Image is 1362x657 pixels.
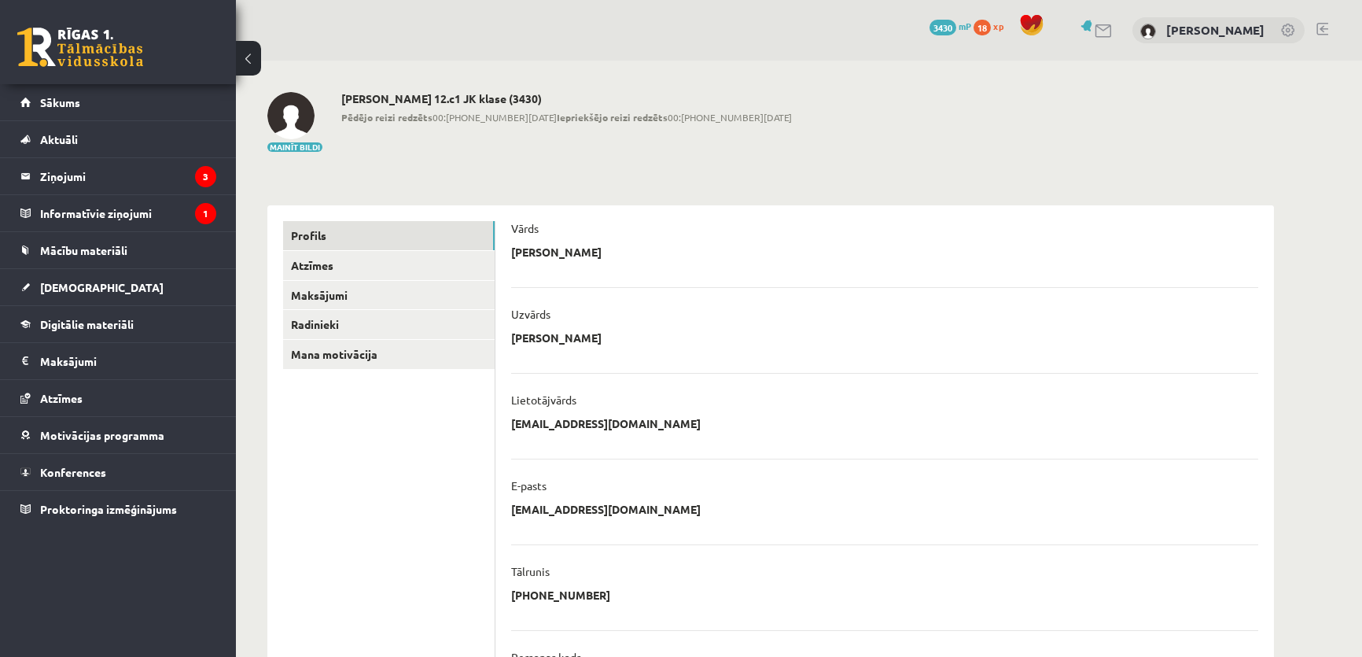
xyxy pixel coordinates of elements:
[40,195,216,231] legend: Informatīvie ziņojumi
[20,491,216,527] a: Proktoringa izmēģinājums
[511,330,602,345] p: [PERSON_NAME]
[20,417,216,453] a: Motivācijas programma
[40,428,164,442] span: Motivācijas programma
[20,380,216,416] a: Atzīmes
[993,20,1003,32] span: xp
[341,111,433,124] b: Pēdējo reizi redzēts
[40,343,216,379] legend: Maksājumi
[511,416,701,430] p: [EMAIL_ADDRESS][DOMAIN_NAME]
[341,92,792,105] h2: [PERSON_NAME] 12.c1 JK klase (3430)
[195,166,216,187] i: 3
[20,232,216,268] a: Mācību materiāli
[511,502,701,516] p: [EMAIL_ADDRESS][DOMAIN_NAME]
[511,221,539,235] p: Vārds
[20,195,216,231] a: Informatīvie ziņojumi1
[20,343,216,379] a: Maksājumi
[1166,22,1264,38] a: [PERSON_NAME]
[283,221,495,250] a: Profils
[511,393,576,407] p: Lietotājvārds
[40,243,127,257] span: Mācību materiāli
[17,28,143,67] a: Rīgas 1. Tālmācības vidusskola
[40,280,164,294] span: [DEMOGRAPHIC_DATA]
[341,110,792,124] span: 00:[PHONE_NUMBER][DATE] 00:[PHONE_NUMBER][DATE]
[40,158,216,194] legend: Ziņojumi
[974,20,991,35] span: 18
[40,465,106,479] span: Konferences
[283,310,495,339] a: Radinieki
[974,20,1011,32] a: 18 xp
[40,317,134,331] span: Digitālie materiāli
[511,478,547,493] p: E-pasts
[511,588,610,602] p: [PHONE_NUMBER]
[20,306,216,342] a: Digitālie materiāli
[40,391,83,405] span: Atzīmes
[20,84,216,120] a: Sākums
[283,251,495,280] a: Atzīmes
[20,121,216,157] a: Aktuāli
[40,132,78,146] span: Aktuāli
[267,92,315,139] img: Stīvens Kuzmenko
[267,142,322,152] button: Mainīt bildi
[959,20,971,32] span: mP
[1140,24,1156,39] img: Stīvens Kuzmenko
[20,158,216,194] a: Ziņojumi3
[283,340,495,369] a: Mana motivācija
[511,245,602,259] p: [PERSON_NAME]
[20,269,216,305] a: [DEMOGRAPHIC_DATA]
[20,454,216,490] a: Konferences
[929,20,956,35] span: 3430
[195,203,216,224] i: 1
[283,281,495,310] a: Maksājumi
[511,307,550,321] p: Uzvārds
[40,502,177,516] span: Proktoringa izmēģinājums
[929,20,971,32] a: 3430 mP
[40,95,80,109] span: Sākums
[511,564,550,578] p: Tālrunis
[557,111,668,124] b: Iepriekšējo reizi redzēts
